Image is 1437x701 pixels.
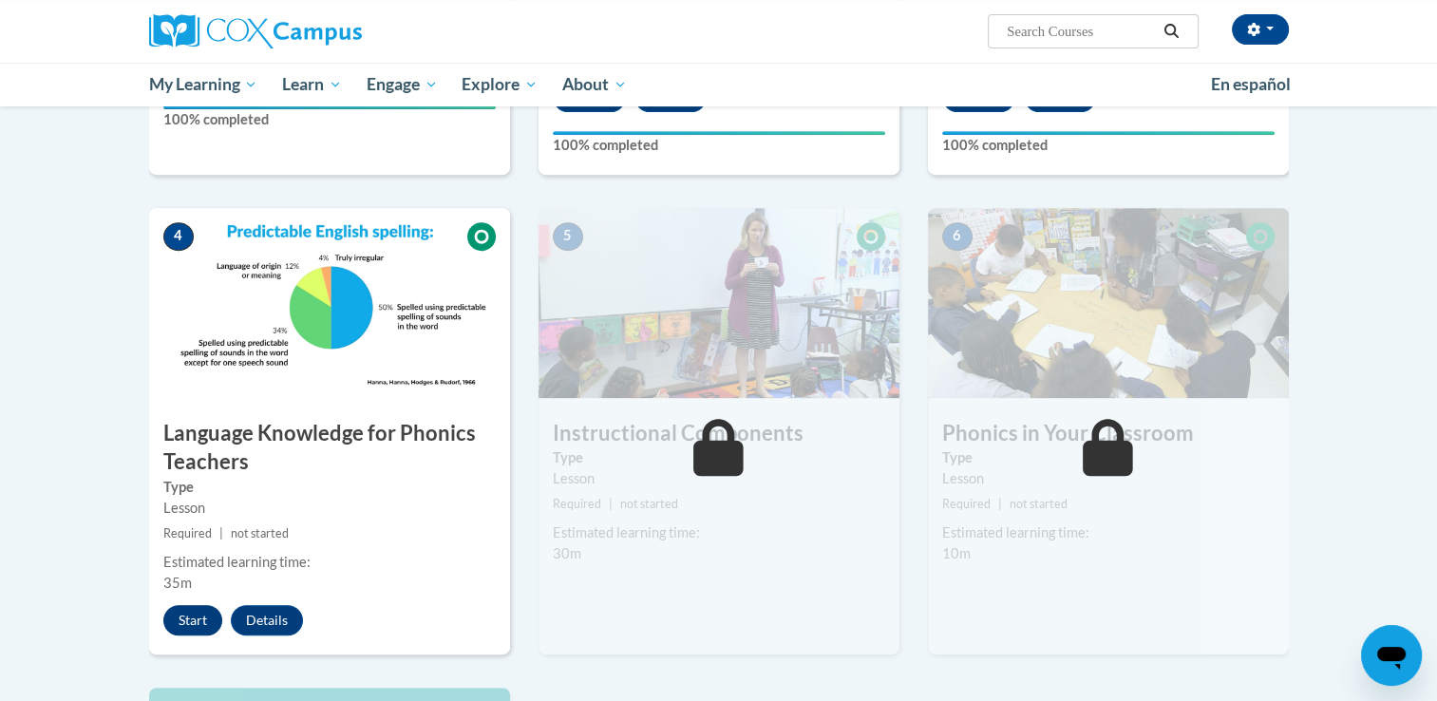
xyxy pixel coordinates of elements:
[163,575,192,591] span: 35m
[942,135,1275,156] label: 100% completed
[462,73,538,96] span: Explore
[553,222,583,251] span: 5
[998,497,1002,511] span: |
[367,73,438,96] span: Engage
[553,135,885,156] label: 100% completed
[231,526,289,540] span: not started
[928,419,1289,448] h3: Phonics in Your Classroom
[219,526,223,540] span: |
[942,522,1275,543] div: Estimated learning time:
[163,605,222,635] button: Start
[137,63,271,106] a: My Learning
[149,419,510,478] h3: Language Knowledge for Phonics Teachers
[148,73,257,96] span: My Learning
[942,447,1275,468] label: Type
[1157,20,1185,43] button: Search
[163,222,194,251] span: 4
[620,497,678,511] span: not started
[1005,20,1157,43] input: Search Courses
[942,545,971,561] span: 10m
[1211,74,1291,94] span: En español
[553,545,581,561] span: 30m
[163,552,496,573] div: Estimated learning time:
[1010,497,1068,511] span: not started
[942,497,991,511] span: Required
[553,468,885,489] div: Lesson
[553,522,885,543] div: Estimated learning time:
[942,222,973,251] span: 6
[553,497,601,511] span: Required
[553,447,885,468] label: Type
[539,208,899,398] img: Course Image
[163,477,496,498] label: Type
[282,73,342,96] span: Learn
[942,131,1275,135] div: Your progress
[1199,65,1303,104] a: En español
[149,14,362,48] img: Cox Campus
[553,131,885,135] div: Your progress
[163,526,212,540] span: Required
[609,497,613,511] span: |
[562,73,627,96] span: About
[163,498,496,519] div: Lesson
[163,105,496,109] div: Your progress
[163,109,496,130] label: 100% completed
[449,63,550,106] a: Explore
[149,14,510,48] a: Cox Campus
[539,419,899,448] h3: Instructional Components
[121,63,1317,106] div: Main menu
[270,63,354,106] a: Learn
[550,63,639,106] a: About
[354,63,450,106] a: Engage
[1232,14,1289,45] button: Account Settings
[149,208,510,398] img: Course Image
[1361,625,1422,686] iframe: Button to launch messaging window
[928,208,1289,398] img: Course Image
[231,605,303,635] button: Details
[942,468,1275,489] div: Lesson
